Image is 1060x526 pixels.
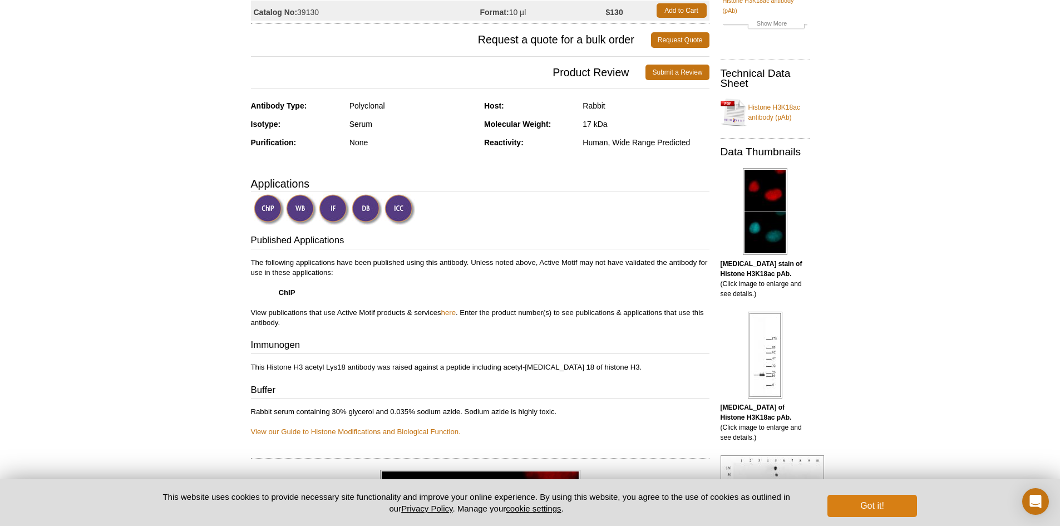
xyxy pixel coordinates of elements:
[251,101,307,110] strong: Antibody Type:
[401,504,452,513] a: Privacy Policy
[144,491,810,514] p: This website uses cookies to provide necessary site functionality and improve your online experie...
[251,338,709,354] h3: Immunogen
[583,137,709,148] div: Human, Wide Range Predicted
[721,96,810,129] a: Histone H3K18ac antibody (pAb)
[583,101,709,111] div: Rabbit
[251,407,709,437] p: Rabbit serum containing 30% glycerol and 0.035% sodium azide. Sodium azide is highly toxic.
[251,427,461,436] a: View our Guide to Histone Modifications and Biological Function.
[506,504,561,513] button: cookie settings
[254,7,298,17] strong: Catalog No:
[721,455,824,486] img: Histone H3K18ac antibody (pAb) tested by dot blot analysis.
[251,1,480,21] td: 39130
[254,194,284,225] img: ChIP Validated
[583,119,709,129] div: 17 kDa
[251,384,709,399] h3: Buffer
[743,168,787,255] img: Histone H3K18ac antibody (pAb) tested by immunofluorescence.
[606,7,623,17] strong: $130
[251,175,709,192] h3: Applications
[251,362,709,372] p: This Histone H3 acetyl Lys18 antibody was raised against a peptide including acetyl-[MEDICAL_DATA...
[723,18,807,31] a: Show More
[827,495,916,517] button: Got it!
[748,312,782,399] img: Histone H3K18ac antibody (pAb) tested by Western blot.
[721,402,810,443] p: (Click image to enlarge and see details.)
[349,119,476,129] div: Serum
[651,32,709,48] a: Request Quote
[251,234,709,249] h3: Published Applications
[480,7,509,17] strong: Format:
[441,308,456,317] a: here
[721,147,810,157] h2: Data Thumbnails
[1022,488,1049,515] div: Open Intercom Messenger
[480,1,606,21] td: 10 µl
[484,138,524,147] strong: Reactivity:
[384,194,415,225] img: Immunocytochemistry Validated
[645,65,709,80] a: Submit a Review
[721,404,792,421] b: [MEDICAL_DATA] of Histone H3K18ac pAb.
[251,65,646,80] span: Product Review
[319,194,349,225] img: Immunofluorescence Validated
[279,288,295,297] strong: ChIP
[484,101,504,110] strong: Host:
[349,137,476,148] div: None
[286,194,317,225] img: Western Blot Validated
[721,259,810,299] p: (Click image to enlarge and see details.)
[352,194,382,225] img: Dot Blot Validated
[484,120,551,129] strong: Molecular Weight:
[349,101,476,111] div: Polyclonal
[251,258,709,328] p: The following applications have been published using this antibody. Unless noted above, Active Mo...
[657,3,707,18] a: Add to Cart
[721,68,810,89] h2: Technical Data Sheet
[251,120,281,129] strong: Isotype:
[251,32,651,48] span: Request a quote for a bulk order
[251,138,297,147] strong: Purification:
[721,260,802,278] b: [MEDICAL_DATA] stain of Histone H3K18ac pAb.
